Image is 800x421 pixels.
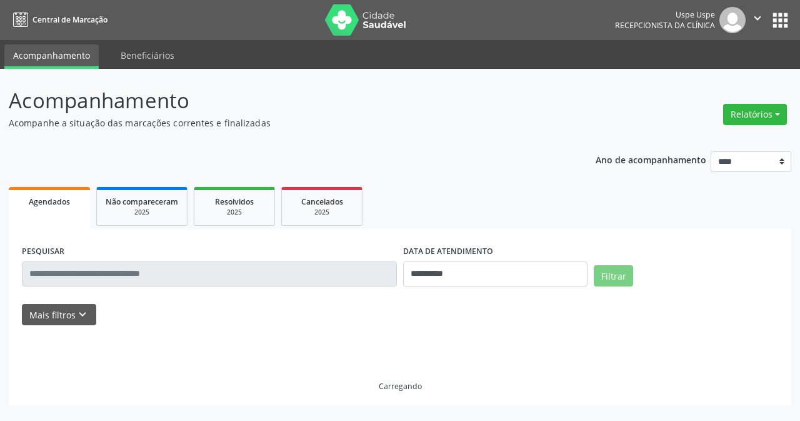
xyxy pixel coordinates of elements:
[596,151,706,167] p: Ano de acompanhamento
[719,7,746,33] img: img
[203,208,266,217] div: 2025
[751,11,764,25] i: 
[615,20,715,31] span: Recepcionista da clínica
[594,265,633,287] button: Filtrar
[22,242,64,261] label: PESQUISAR
[403,242,493,261] label: DATA DE ATENDIMENTO
[32,14,107,25] span: Central de Marcação
[746,7,769,33] button: 
[22,304,96,326] button: Mais filtroskeyboard_arrow_down
[291,208,353,217] div: 2025
[723,104,787,125] button: Relatórios
[615,9,715,20] div: Uspe Uspe
[112,44,183,66] a: Beneficiários
[76,308,89,322] i: keyboard_arrow_down
[106,208,178,217] div: 2025
[106,196,178,207] span: Não compareceram
[215,196,254,207] span: Resolvidos
[379,381,422,392] div: Carregando
[9,116,556,129] p: Acompanhe a situação das marcações correntes e finalizadas
[769,9,791,31] button: apps
[29,196,70,207] span: Agendados
[9,9,107,30] a: Central de Marcação
[9,85,556,116] p: Acompanhamento
[301,196,343,207] span: Cancelados
[4,44,99,69] a: Acompanhamento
